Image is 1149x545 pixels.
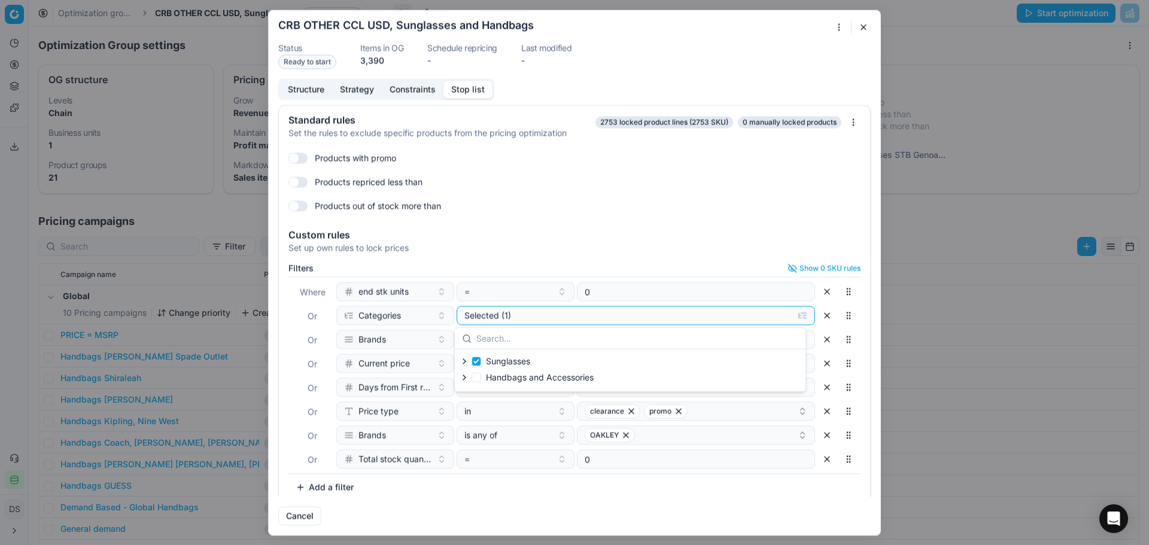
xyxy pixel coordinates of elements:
button: clearancepromo [577,401,815,421]
span: 3,390 [360,55,384,65]
span: end stk units [358,285,409,297]
dd: - [521,54,572,66]
dt: Last modified [521,44,572,52]
dd: - [427,54,497,66]
input: Search... [476,333,798,345]
button: Cancel [278,506,321,525]
span: Total stock quantity [358,453,432,465]
dt: Status [278,44,336,52]
dt: Schedule repricing [427,44,497,52]
label: Products repriced less than [315,176,422,188]
button: Add a filter [288,477,361,497]
span: Price type [358,405,399,417]
button: Show 0 SKU rules [788,263,861,273]
div: Set up own rules to lock prices [288,242,861,254]
span: Ready to start [278,54,336,69]
span: = [464,285,470,297]
label: Products with promo [315,152,396,164]
dt: Items in OG [360,44,403,52]
span: is any of [464,429,497,441]
span: in [464,405,471,417]
div: Standard rules [288,115,593,124]
input: Handbags and Accessories [472,373,481,382]
span: Sunglasses [486,356,530,366]
button: Structure [280,81,332,98]
span: Or [308,454,317,464]
span: 0 manually locked products [738,116,841,128]
div: Selected (1) [464,309,788,321]
button: Strategy [332,81,382,98]
span: Brands [358,333,386,345]
label: Filters [288,264,314,272]
span: Days from First receipt [358,381,432,393]
span: Brands [358,429,386,441]
span: Or [308,382,317,392]
div: Custom rules [288,230,861,239]
span: Current price [358,357,410,369]
button: Stop list [443,81,493,98]
button: OAKLEY [577,425,815,444]
span: Or [308,430,317,440]
div: Set the rules to exclude specific products from the pricing optimization [288,127,593,139]
span: Or [308,358,317,369]
span: Or [308,310,317,321]
button: Selected (1) [457,306,815,325]
span: 2753 locked product lines (2753 SKU) [595,116,733,128]
h2: CRB OTHER CCL USD, Sunglasses and Handbags [278,20,534,31]
span: Where [300,287,326,297]
span: Categories [358,309,401,321]
label: Products out of stock more than [315,200,441,212]
button: Constraints [382,81,443,98]
span: OAKLEY [590,430,619,440]
span: Or [308,406,317,416]
span: promo [649,406,671,416]
span: = [464,453,470,465]
span: clearance [590,406,624,416]
span: ≤ [464,381,470,393]
input: Sunglasses [472,357,481,366]
span: Handbags and Accessories [486,372,594,382]
span: Or [308,334,317,345]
